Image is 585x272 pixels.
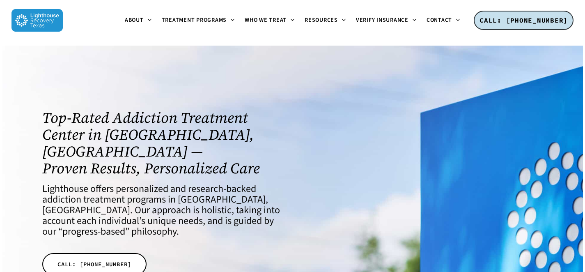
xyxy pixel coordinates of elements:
[62,224,125,239] a: progress-based
[479,16,568,24] span: CALL: [PHONE_NUMBER]
[157,17,240,24] a: Treatment Programs
[305,16,338,24] span: Resources
[474,11,574,30] a: CALL: [PHONE_NUMBER]
[356,16,408,24] span: Verify Insurance
[42,184,282,237] h4: Lighthouse offers personalized and research-backed addiction treatment programs in [GEOGRAPHIC_DA...
[300,17,351,24] a: Resources
[351,17,422,24] a: Verify Insurance
[245,16,287,24] span: Who We Treat
[42,109,282,177] h1: Top-Rated Addiction Treatment Center in [GEOGRAPHIC_DATA], [GEOGRAPHIC_DATA] — Proven Results, Pe...
[422,17,465,24] a: Contact
[120,17,157,24] a: About
[125,16,144,24] span: About
[162,16,227,24] span: Treatment Programs
[240,17,300,24] a: Who We Treat
[427,16,452,24] span: Contact
[57,260,131,268] span: CALL: [PHONE_NUMBER]
[11,9,63,32] img: Lighthouse Recovery Texas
